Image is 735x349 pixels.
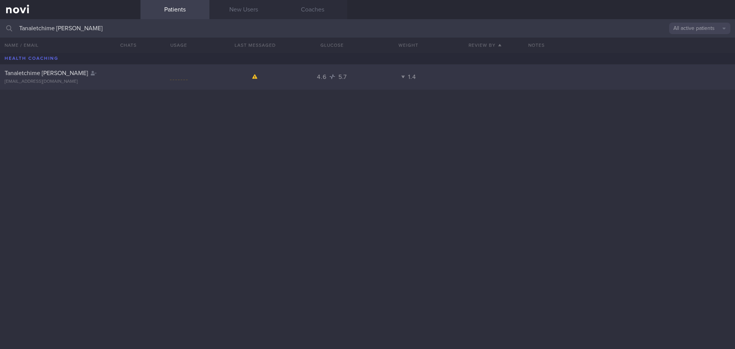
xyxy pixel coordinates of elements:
span: 1.4 [408,74,416,80]
span: Tanaletchime [PERSON_NAME] [5,70,88,76]
button: Chats [110,38,140,53]
button: Last Messaged [217,38,294,53]
span: 5.7 [338,74,347,80]
div: [EMAIL_ADDRESS][DOMAIN_NAME] [5,79,136,85]
span: 4.6 [317,74,328,80]
button: Weight [370,38,447,53]
button: Glucose [294,38,370,53]
button: Review By [447,38,523,53]
div: Usage [140,38,217,53]
div: Notes [524,38,735,53]
button: All active patients [669,23,730,34]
